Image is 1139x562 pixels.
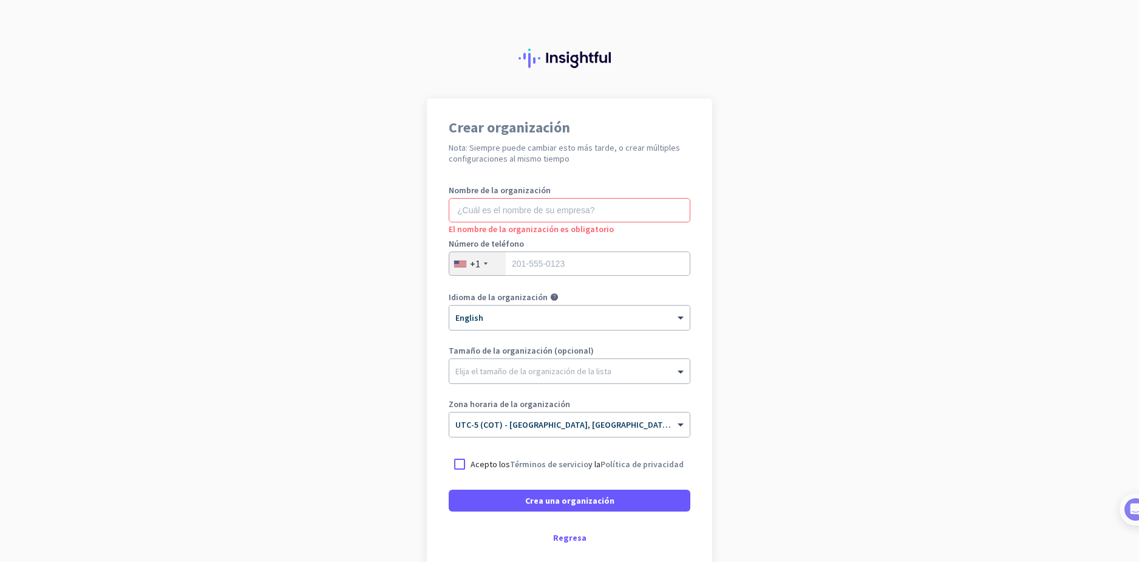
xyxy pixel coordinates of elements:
[449,198,690,222] input: ¿Cuál es el nombre de su empresa?
[471,458,684,470] p: Acepto los y la
[449,293,548,301] label: Idioma de la organización
[449,239,690,248] label: Número de teléfono
[518,49,620,68] img: Insightful
[449,120,690,135] h1: Crear organización
[550,293,559,301] i: help
[470,258,480,270] div: +1
[449,224,614,235] span: El nombre de la organización es obligatorio
[449,400,690,408] label: Zona horaria de la organización
[449,533,690,542] div: Regresa
[449,252,690,276] input: 201-555-0123
[449,490,690,512] button: Crea una organización
[449,142,690,164] h2: Nota: Siempre puede cambiar esto más tarde, o crear múltiples configuraciones al mismo tiempo
[600,459,684,470] a: Política de privacidad
[510,459,588,470] a: Términos de servicio
[449,186,690,194] label: Nombre de la organización
[525,495,614,507] span: Crea una organización
[449,346,690,355] label: Tamaño de la organización (opcional)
